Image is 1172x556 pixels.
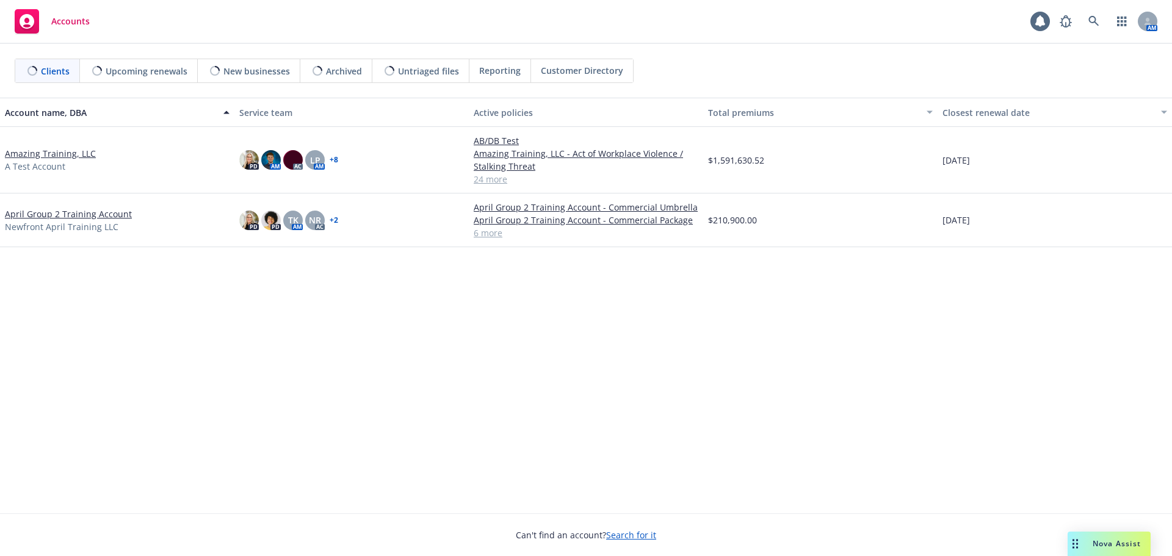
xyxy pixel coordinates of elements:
a: Switch app [1110,9,1134,34]
span: Accounts [51,16,90,26]
div: Closest renewal date [942,106,1154,119]
span: Untriaged files [398,65,459,78]
span: A Test Account [5,160,65,173]
img: photo [239,211,259,230]
a: April Group 2 Training Account - Commercial Umbrella [474,201,698,214]
a: 24 more [474,173,698,186]
span: $1,591,630.52 [708,154,764,167]
img: photo [283,150,303,170]
img: photo [239,150,259,170]
span: Can't find an account? [516,529,656,541]
a: Report a Bug [1054,9,1078,34]
a: + 8 [330,156,338,164]
span: Archived [326,65,362,78]
a: Accounts [10,4,95,38]
span: [DATE] [942,214,970,226]
div: Total premiums [708,106,919,119]
a: April Group 2 Training Account - Commercial Package [474,214,698,226]
button: Nova Assist [1068,532,1151,556]
span: Customer Directory [541,64,623,77]
div: Drag to move [1068,532,1083,556]
img: photo [261,211,281,230]
span: New businesses [223,65,290,78]
img: photo [261,150,281,170]
div: Service team [239,106,464,119]
span: LP [310,154,320,167]
span: TK [288,214,298,226]
button: Service team [234,98,469,127]
span: [DATE] [942,154,970,167]
a: + 2 [330,217,338,224]
button: Closest renewal date [938,98,1172,127]
button: Total premiums [703,98,938,127]
a: AB/DB Test [474,134,698,147]
span: NR [309,214,321,226]
span: Upcoming renewals [106,65,187,78]
button: Active policies [469,98,703,127]
a: Search [1082,9,1106,34]
span: Nova Assist [1093,538,1141,549]
a: April Group 2 Training Account [5,208,132,220]
div: Account name, DBA [5,106,216,119]
a: 6 more [474,226,698,239]
a: Search for it [606,529,656,541]
a: Amazing Training, LLC [5,147,96,160]
a: Amazing Training, LLC - Act of Workplace Violence / Stalking Threat [474,147,698,173]
span: Reporting [479,64,521,77]
div: Active policies [474,106,698,119]
span: Newfront April Training LLC [5,220,118,233]
span: $210,900.00 [708,214,757,226]
span: Clients [41,65,70,78]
